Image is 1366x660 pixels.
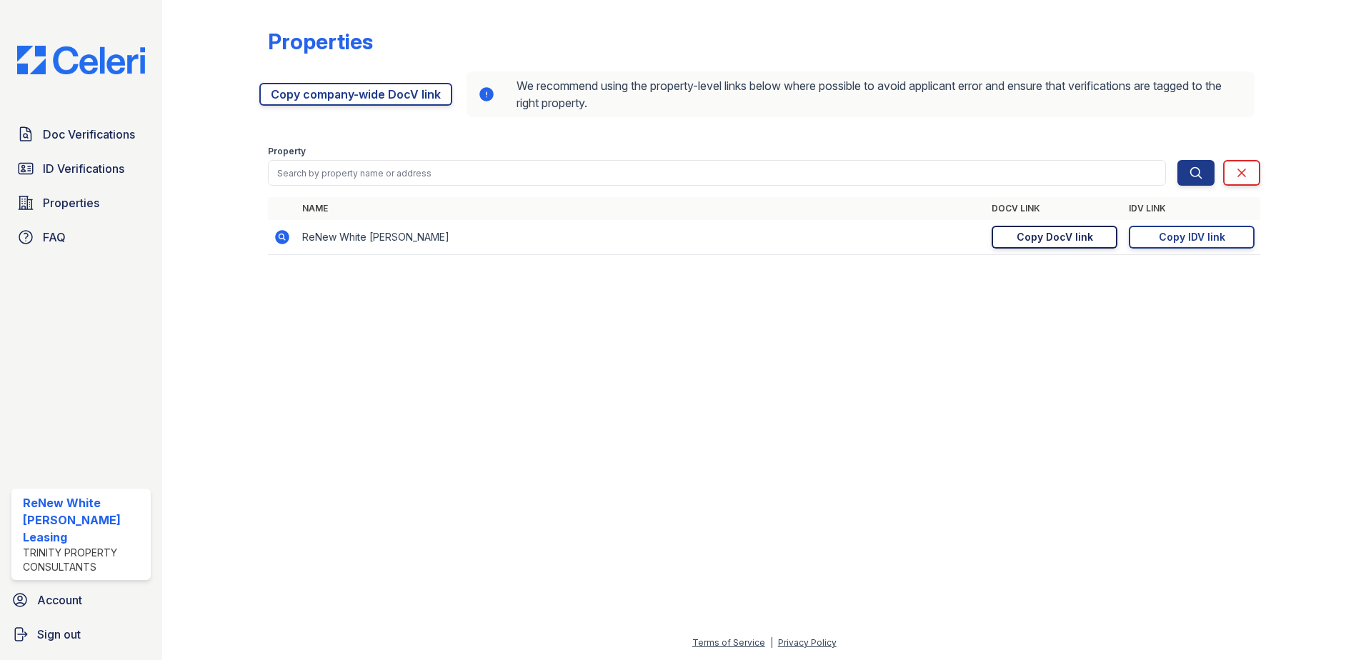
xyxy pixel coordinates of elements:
div: ReNew White [PERSON_NAME] Leasing [23,494,145,546]
a: ID Verifications [11,154,151,183]
a: Copy company-wide DocV link [259,83,452,106]
span: Doc Verifications [43,126,135,143]
a: Doc Verifications [11,120,151,149]
span: ID Verifications [43,160,124,177]
span: Account [37,591,82,609]
div: | [770,637,773,648]
th: Name [296,197,986,220]
a: Privacy Policy [778,637,837,648]
span: FAQ [43,229,66,246]
a: Copy IDV link [1129,226,1255,249]
a: Properties [11,189,151,217]
label: Property [268,146,306,157]
th: IDV Link [1123,197,1260,220]
div: Copy IDV link [1159,230,1225,244]
a: Copy DocV link [992,226,1117,249]
a: Sign out [6,620,156,649]
a: Terms of Service [692,637,765,648]
div: Trinity Property Consultants [23,546,145,574]
a: Account [6,586,156,614]
td: ReNew White [PERSON_NAME] [296,220,986,255]
input: Search by property name or address [268,160,1166,186]
span: Properties [43,194,99,211]
span: Sign out [37,626,81,643]
a: FAQ [11,223,151,251]
img: CE_Logo_Blue-a8612792a0a2168367f1c8372b55b34899dd931a85d93a1a3d3e32e68fde9ad4.png [6,46,156,74]
div: Copy DocV link [1017,230,1093,244]
div: We recommend using the property-level links below where possible to avoid applicant error and ens... [467,71,1255,117]
div: Properties [268,29,373,54]
th: DocV Link [986,197,1123,220]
